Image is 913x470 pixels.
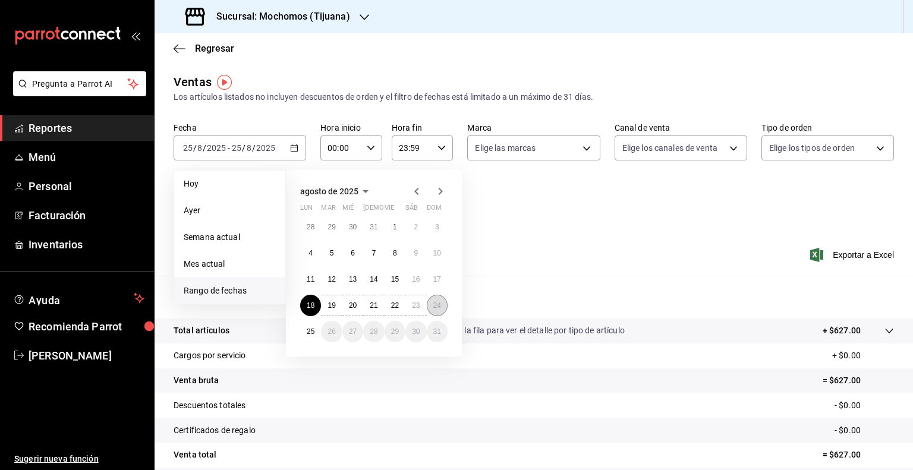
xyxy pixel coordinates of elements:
span: Recomienda Parrot [29,318,144,335]
abbr: 1 de agosto de 2025 [393,223,397,231]
button: 12 de agosto de 2025 [321,269,342,290]
span: Ayer [184,204,276,217]
abbr: 29 de agosto de 2025 [391,327,399,336]
abbr: 2 de agosto de 2025 [414,223,418,231]
button: 8 de agosto de 2025 [385,242,405,264]
button: 10 de agosto de 2025 [427,242,448,264]
button: 7 de agosto de 2025 [363,242,384,264]
abbr: 6 de agosto de 2025 [351,249,355,257]
abbr: sábado [405,204,418,216]
button: 2 de agosto de 2025 [405,216,426,238]
button: 22 de agosto de 2025 [385,295,405,316]
p: Resumen [174,290,894,304]
button: 19 de agosto de 2025 [321,295,342,316]
span: / [203,143,206,153]
button: 18 de agosto de 2025 [300,295,321,316]
abbr: 31 de agosto de 2025 [433,327,441,336]
input: -- [231,143,242,153]
span: Elige los canales de venta [622,142,717,154]
button: 9 de agosto de 2025 [405,242,426,264]
label: Fecha [174,124,306,132]
button: 1 de agosto de 2025 [385,216,405,238]
button: 14 de agosto de 2025 [363,269,384,290]
button: 26 de agosto de 2025 [321,321,342,342]
button: Pregunta a Parrot AI [13,71,146,96]
p: Venta bruta [174,374,219,387]
abbr: 15 de agosto de 2025 [391,275,399,283]
p: Total artículos [174,324,229,337]
input: ---- [206,143,226,153]
abbr: 20 de agosto de 2025 [349,301,357,310]
abbr: 29 de julio de 2025 [328,223,335,231]
span: Reportes [29,120,144,136]
abbr: 17 de agosto de 2025 [433,275,441,283]
p: + $0.00 [832,349,894,362]
abbr: 3 de agosto de 2025 [435,223,439,231]
button: 30 de julio de 2025 [342,216,363,238]
button: 29 de agosto de 2025 [385,321,405,342]
span: Semana actual [184,231,276,244]
abbr: 28 de agosto de 2025 [370,327,377,336]
button: 30 de agosto de 2025 [405,321,426,342]
abbr: 10 de agosto de 2025 [433,249,441,257]
button: 28 de agosto de 2025 [363,321,384,342]
abbr: 19 de agosto de 2025 [328,301,335,310]
abbr: 30 de julio de 2025 [349,223,357,231]
abbr: 8 de agosto de 2025 [393,249,397,257]
abbr: 28 de julio de 2025 [307,223,314,231]
abbr: domingo [427,204,442,216]
h3: Sucursal: Mochomos (Tijuana) [207,10,350,24]
button: 3 de agosto de 2025 [427,216,448,238]
span: / [242,143,245,153]
abbr: martes [321,204,335,216]
label: Hora fin [392,124,454,132]
abbr: 24 de agosto de 2025 [433,301,441,310]
abbr: 27 de agosto de 2025 [349,327,357,336]
input: ---- [256,143,276,153]
span: Regresar [195,43,234,54]
abbr: 26 de agosto de 2025 [328,327,335,336]
span: [PERSON_NAME] [29,348,144,364]
p: = $627.00 [823,449,894,461]
button: agosto de 2025 [300,184,373,198]
button: 27 de agosto de 2025 [342,321,363,342]
span: / [193,143,197,153]
abbr: 9 de agosto de 2025 [414,249,418,257]
abbr: 25 de agosto de 2025 [307,327,314,336]
button: Exportar a Excel [813,248,894,262]
abbr: 23 de agosto de 2025 [412,301,420,310]
button: 6 de agosto de 2025 [342,242,363,264]
span: Elige las marcas [475,142,536,154]
abbr: 16 de agosto de 2025 [412,275,420,283]
p: - $0.00 [835,399,894,412]
abbr: 22 de agosto de 2025 [391,301,399,310]
abbr: miércoles [342,204,354,216]
abbr: 13 de agosto de 2025 [349,275,357,283]
p: Descuentos totales [174,399,245,412]
abbr: 21 de agosto de 2025 [370,301,377,310]
abbr: 31 de julio de 2025 [370,223,377,231]
label: Tipo de orden [761,124,894,132]
button: 23 de agosto de 2025 [405,295,426,316]
p: Cargos por servicio [174,349,246,362]
abbr: 30 de agosto de 2025 [412,327,420,336]
div: Los artículos listados no incluyen descuentos de orden y el filtro de fechas está limitado a un m... [174,91,894,103]
span: Personal [29,178,144,194]
button: Tooltip marker [217,75,232,90]
a: Pregunta a Parrot AI [8,86,146,99]
span: Mes actual [184,258,276,270]
button: 15 de agosto de 2025 [385,269,405,290]
span: Inventarios [29,236,144,253]
span: Pregunta a Parrot AI [32,78,128,90]
button: 4 de agosto de 2025 [300,242,321,264]
label: Hora inicio [320,124,382,132]
button: 17 de agosto de 2025 [427,269,448,290]
span: agosto de 2025 [300,187,358,196]
button: 11 de agosto de 2025 [300,269,321,290]
button: 5 de agosto de 2025 [321,242,342,264]
p: Certificados de regalo [174,424,256,437]
abbr: 4 de agosto de 2025 [308,249,313,257]
abbr: viernes [385,204,394,216]
div: Ventas [174,73,212,91]
input: -- [246,143,252,153]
